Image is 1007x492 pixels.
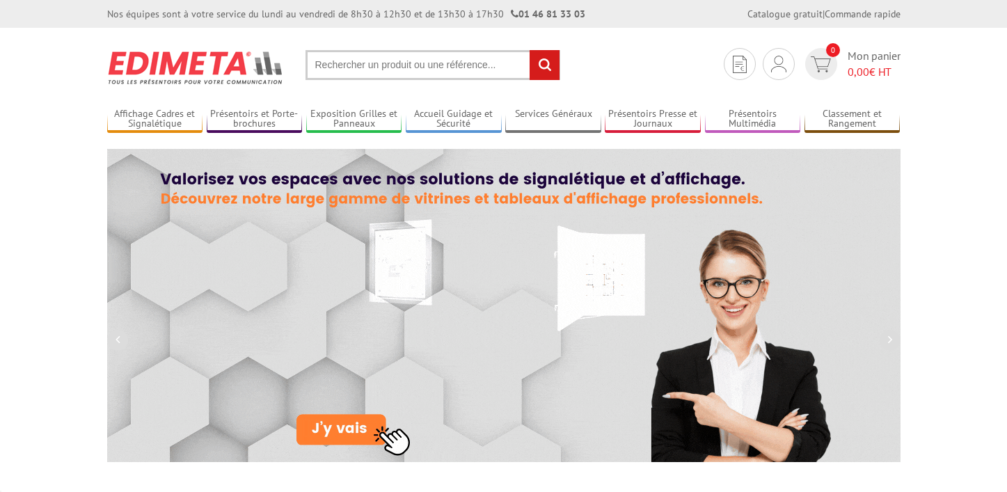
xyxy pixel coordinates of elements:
a: Services Généraux [505,108,601,131]
a: Catalogue gratuit [747,8,823,20]
a: Affichage Cadres et Signalétique [107,108,203,131]
a: Présentoirs et Porte-brochures [207,108,303,131]
a: Classement et Rangement [804,108,901,131]
img: Présentoir, panneau, stand - Edimeta - PLV, affichage, mobilier bureau, entreprise [107,42,285,93]
div: | [747,7,901,21]
div: Nos équipes sont à votre service du lundi au vendredi de 8h30 à 12h30 et de 13h30 à 17h30 [107,7,585,21]
input: Rechercher un produit ou une référence... [306,50,560,80]
span: Mon panier [848,48,901,80]
span: 0,00 [848,65,869,79]
a: devis rapide 0 Mon panier 0,00€ HT [802,48,901,80]
strong: 01 46 81 33 03 [511,8,585,20]
a: Commande rapide [825,8,901,20]
a: Exposition Grilles et Panneaux [306,108,402,131]
img: devis rapide [811,56,831,72]
a: Accueil Guidage et Sécurité [406,108,502,131]
img: devis rapide [771,56,786,72]
span: € HT [848,64,901,80]
a: Présentoirs Presse et Journaux [605,108,701,131]
a: Présentoirs Multimédia [705,108,801,131]
span: 0 [826,43,840,57]
img: devis rapide [733,56,747,73]
input: rechercher [530,50,560,80]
